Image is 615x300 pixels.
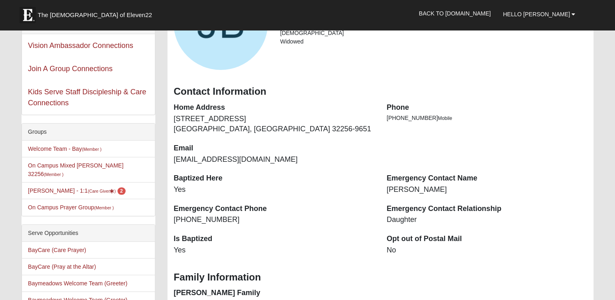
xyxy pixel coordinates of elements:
[15,3,178,23] a: The [DEMOGRAPHIC_DATA] of Eleven22
[94,205,113,210] small: (Member )
[28,204,114,211] a: On Campus Prayer Group(Member )
[174,234,374,244] dt: Is Baptized
[88,189,116,193] small: (Care Giver )
[28,187,126,194] a: [PERSON_NAME] - 1:1(Care Giver) 2
[387,204,587,214] dt: Emergency Contact Relationship
[174,173,374,184] dt: Baptized Here
[387,185,587,195] dd: [PERSON_NAME]
[503,11,570,17] span: Hello [PERSON_NAME]
[387,234,587,244] dt: Opt out of Postal Mail
[387,173,587,184] dt: Emergency Contact Name
[20,7,36,23] img: Eleven22 logo
[22,124,155,141] div: Groups
[22,225,155,242] div: Serve Opportunities
[174,102,374,113] dt: Home Address
[44,172,63,177] small: (Member )
[28,88,146,107] a: Kids Serve Staff Discipleship & Care Connections
[38,11,152,19] span: The [DEMOGRAPHIC_DATA] of Eleven22
[174,185,374,195] dd: Yes
[280,29,587,37] li: [DEMOGRAPHIC_DATA]
[280,37,587,46] li: Widowed
[387,215,587,225] dd: Daughter
[174,204,374,214] dt: Emergency Contact Phone
[82,147,101,152] small: (Member )
[117,187,126,195] span: number of pending members
[174,143,374,154] dt: Email
[438,115,452,121] span: Mobile
[174,114,374,135] dd: [STREET_ADDRESS] [GEOGRAPHIC_DATA], [GEOGRAPHIC_DATA] 32256-9651
[174,245,374,256] dd: Yes
[174,272,587,283] h3: Family Information
[413,3,497,24] a: Back to [DOMAIN_NAME]
[28,247,86,253] a: BayCare (Care Prayer)
[174,154,374,165] dd: [EMAIL_ADDRESS][DOMAIN_NAME]
[28,263,96,270] a: BayCare (Pray at the Altar)
[174,215,374,225] dd: [PHONE_NUMBER]
[174,86,587,98] h3: Contact Information
[28,280,128,287] a: Baymeadows Welcome Team (Greeter)
[28,65,113,73] a: Join A Group Connections
[28,162,124,177] a: On Campus Mixed [PERSON_NAME] 32256(Member )
[387,114,587,122] li: [PHONE_NUMBER]
[28,146,102,152] a: Welcome Team - Bay(Member )
[387,102,587,113] dt: Phone
[497,4,581,24] a: Hello [PERSON_NAME]
[28,41,133,50] a: Vision Ambassador Connections
[387,245,587,256] dd: No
